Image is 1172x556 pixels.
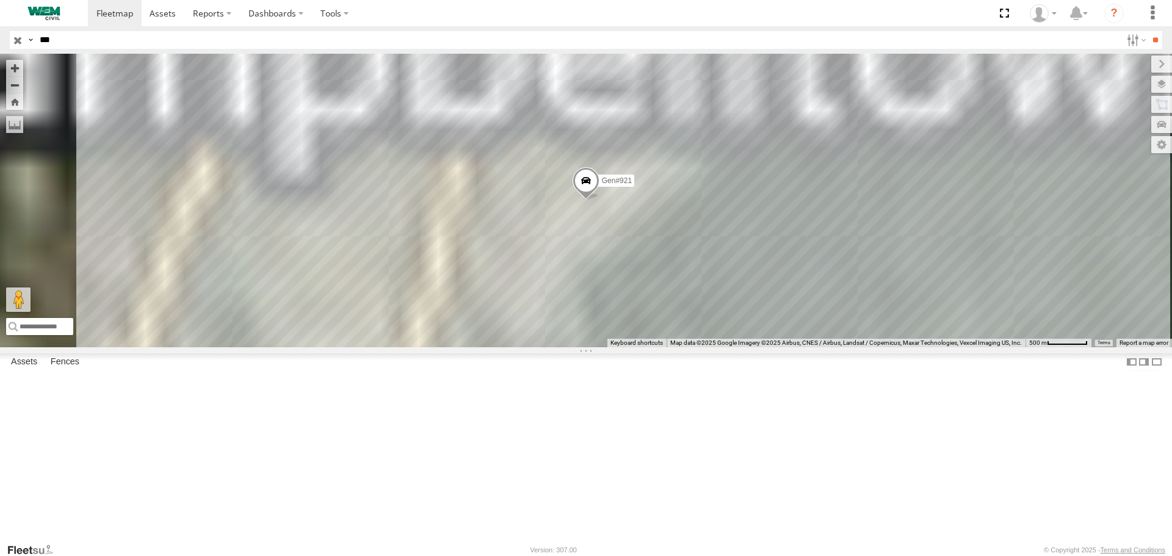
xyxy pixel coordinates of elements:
[610,339,663,347] button: Keyboard shortcuts
[602,177,632,186] span: Gen#921
[1138,353,1150,371] label: Dock Summary Table to the Right
[1101,546,1165,554] a: Terms and Conditions
[6,93,23,110] button: Zoom Home
[6,116,23,133] label: Measure
[45,354,85,371] label: Fences
[7,544,63,556] a: Visit our Website
[1151,353,1163,371] label: Hide Summary Table
[1025,339,1091,347] button: Map scale: 500 m per 63 pixels
[1104,4,1124,23] i: ?
[1151,136,1172,153] label: Map Settings
[1044,546,1165,554] div: © Copyright 2025 -
[26,31,35,49] label: Search Query
[12,7,76,20] img: WEMCivilLogo.svg
[1029,339,1047,346] span: 500 m
[1120,339,1168,346] a: Report a map error
[1122,31,1148,49] label: Search Filter Options
[6,60,23,76] button: Zoom in
[530,546,577,554] div: Version: 307.00
[670,339,1022,346] span: Map data ©2025 Google Imagery ©2025 Airbus, CNES / Airbus, Landsat / Copernicus, Maxar Technologi...
[5,354,43,371] label: Assets
[1098,340,1110,345] a: Terms (opens in new tab)
[6,76,23,93] button: Zoom out
[1025,4,1061,23] div: Jeff Manalo
[6,287,31,312] button: Drag Pegman onto the map to open Street View
[1126,353,1138,371] label: Dock Summary Table to the Left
